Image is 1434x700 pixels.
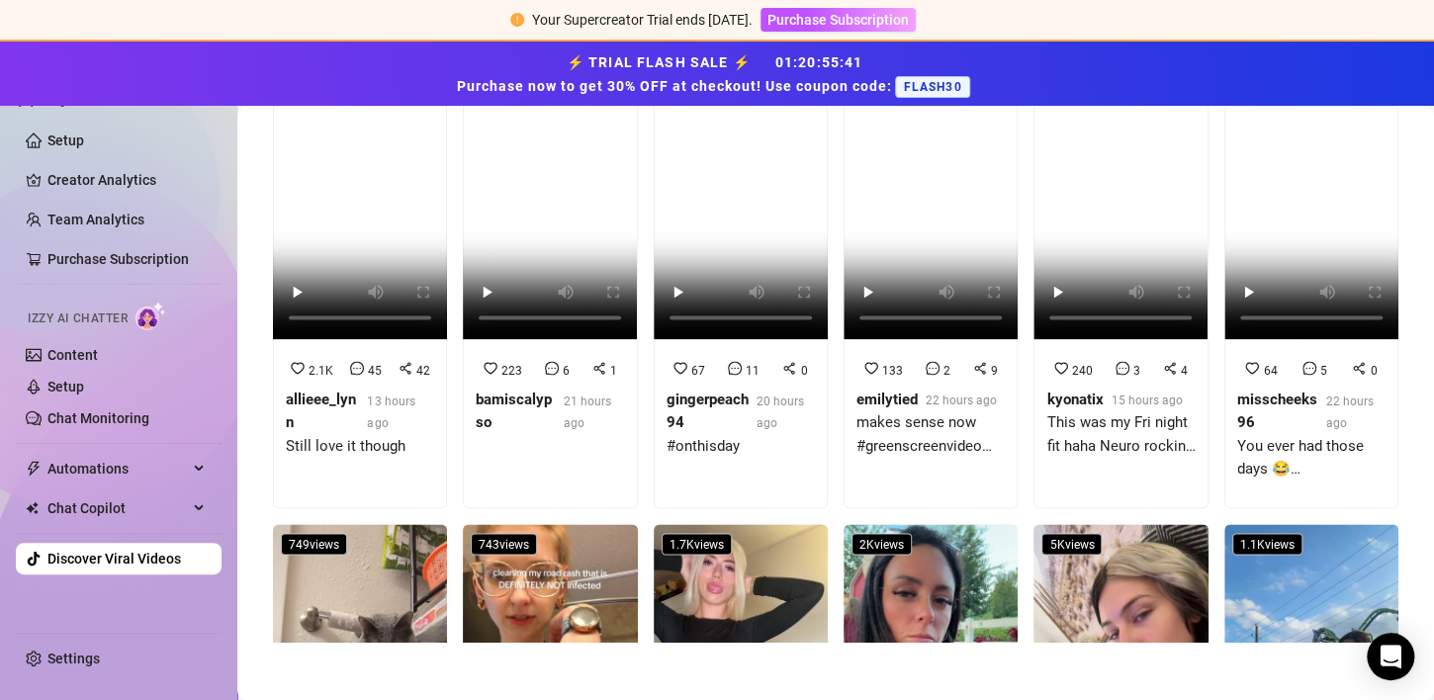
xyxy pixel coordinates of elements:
[1367,633,1414,680] div: Open Intercom Messenger
[47,379,84,394] a: Setup
[767,12,909,28] span: Purchase Subscription
[291,361,305,375] span: heart
[991,363,998,377] span: 9
[281,533,347,555] span: 749 views
[456,54,977,94] strong: ⚡ TRIAL FLASH SALE ⚡
[1245,361,1259,375] span: heart
[26,461,42,477] span: thunderbolt
[1033,30,1208,508] a: 918views24034kyonatix15 hours agoThis was my Fri night fit haha Neuro rocking her merch lmao#neur...
[926,361,940,375] span: message
[471,533,537,555] span: 743 views
[667,390,749,431] strong: gingerpeach94
[286,434,434,458] div: Still love it though
[761,8,916,32] button: Purchase Subscription
[47,164,206,196] a: Creator Analytics
[476,390,552,431] strong: bamiscalypso
[399,361,412,375] span: share-alt
[563,363,570,377] span: 6
[1237,390,1317,431] strong: misscheeks96
[416,363,430,377] span: 42
[1302,361,1316,375] span: message
[851,533,912,555] span: 2K views
[47,212,144,227] a: Team Analytics
[47,453,188,484] span: Automations
[864,361,878,375] span: heart
[1370,363,1377,377] span: 0
[800,363,807,377] span: 0
[667,434,815,458] div: #onthisday
[26,501,39,515] img: Chat Copilot
[1111,393,1182,406] span: 15 hours ago
[882,363,903,377] span: 133
[350,361,364,375] span: message
[1232,533,1302,555] span: 1.1K views
[273,30,447,508] a: 13Kviews2.1K4542allieee_lynn13 hours agoStill love it though
[1041,533,1102,555] span: 5K views
[943,363,950,377] span: 2
[286,390,356,431] strong: allieee_lynn
[746,363,760,377] span: 11
[367,394,414,429] span: 13 hours ago
[1181,363,1188,377] span: 4
[456,78,895,94] strong: Purchase now to get 30% OFF at checkout! Use coupon code:
[501,363,522,377] span: 223
[135,302,166,330] img: AI Chatter
[1054,361,1068,375] span: heart
[309,363,333,377] span: 2.1K
[1072,363,1093,377] span: 240
[691,363,705,377] span: 67
[662,533,732,555] span: 1.7K views
[1352,361,1366,375] span: share-alt
[47,551,181,567] a: Discover Viral Videos
[895,76,969,98] span: FLASH30
[463,30,637,508] a: 2Kviews22361bamiscalypso21 hours ago
[47,651,100,666] a: Settings
[757,394,804,429] span: 20 hours ago
[844,30,1018,508] a: 1Kviews13329emilytied22 hours agomakes sense now #greenscreenvideo #fyp #foryoupage #jigglejiggle
[28,309,128,328] span: Izzy AI Chatter
[1263,363,1277,377] span: 64
[1320,363,1327,377] span: 5
[856,410,1005,457] div: makes sense now #greenscreenvideo #fyp #foryoupage #jigglejiggle
[532,12,753,28] span: Your Supercreator Trial ends [DATE].
[1224,30,1398,508] a: 321views6450misscheeks9622 hours agoYou ever had those days 😂 #girlswithtattoos #backwards #funny...
[47,251,189,267] a: Purchase Subscription
[47,492,188,524] span: Chat Copilot
[484,361,497,375] span: heart
[926,393,997,406] span: 22 hours ago
[368,363,382,377] span: 45
[564,394,611,429] span: 21 hours ago
[1133,363,1140,377] span: 3
[1046,410,1195,457] div: This was my Fri night fit haha Neuro rocking her merch lmao#neurosama#neurosamacosplay#neuro#veda...
[610,363,617,377] span: 1
[673,361,687,375] span: heart
[728,361,742,375] span: message
[1326,394,1374,429] span: 22 hours ago
[1046,390,1103,407] strong: kyonatix
[47,347,98,363] a: Content
[1163,361,1177,375] span: share-alt
[592,361,606,375] span: share-alt
[47,410,149,426] a: Chat Monitoring
[510,13,524,27] span: exclamation-circle
[47,132,84,148] a: Setup
[545,361,559,375] span: message
[654,30,828,508] a: 766views67110gingerpeach9420 hours ago#onthisday
[1237,434,1386,481] div: You ever had those days 😂 #girlswithtattoos #backwards #funny #fyp
[775,54,863,70] span: 01 : 20 : 55 : 41
[856,390,918,407] strong: emilytied
[761,12,916,28] a: Purchase Subscription
[782,361,796,375] span: share-alt
[973,361,987,375] span: share-alt
[1116,361,1129,375] span: message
